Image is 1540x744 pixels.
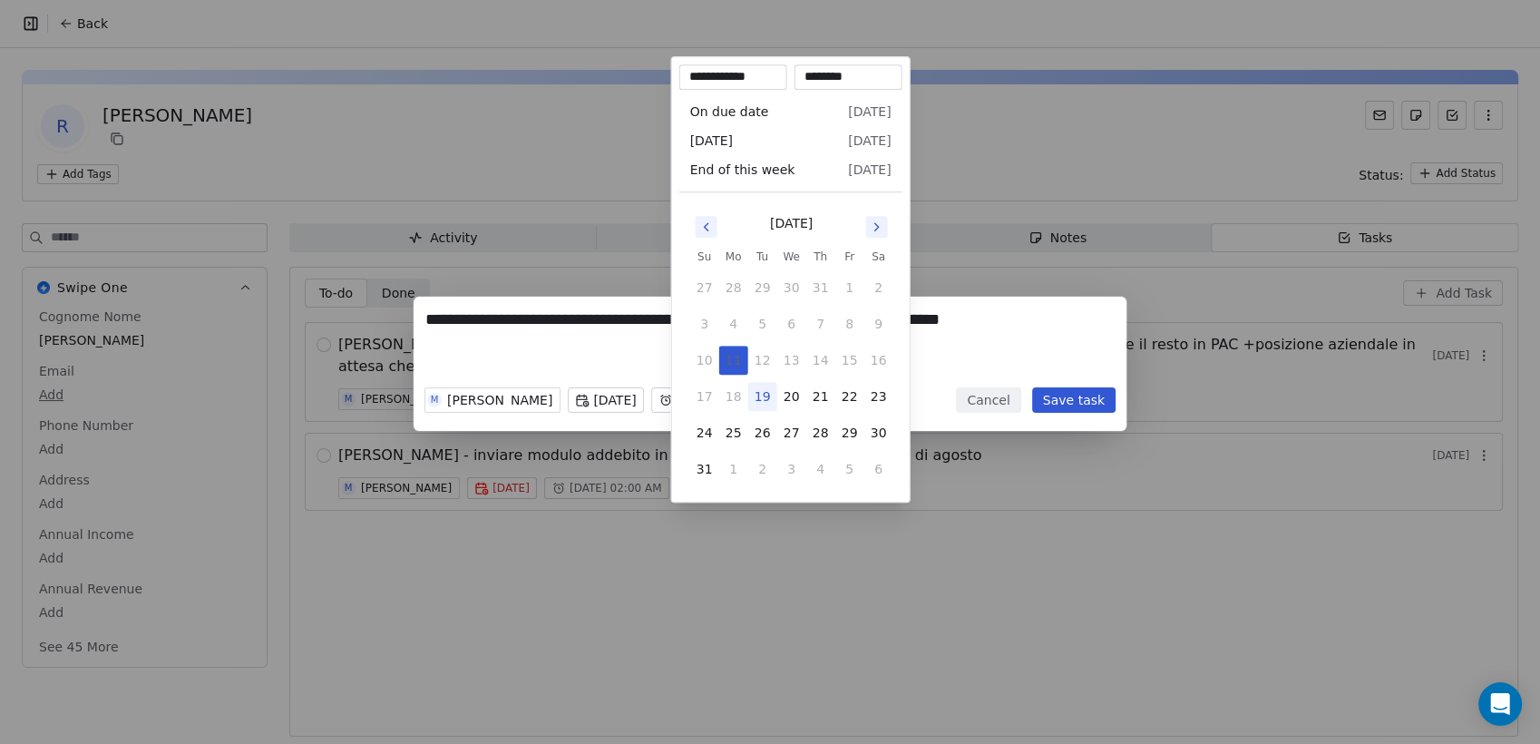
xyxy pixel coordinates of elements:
span: On due date [690,103,769,121]
th: Saturday [864,248,893,266]
button: 9 [864,309,893,338]
button: 3 [690,309,719,338]
th: Thursday [806,248,835,266]
button: 31 [690,455,719,484]
button: 18 [719,382,748,411]
button: 4 [719,309,748,338]
button: 17 [690,382,719,411]
span: [DATE] [690,132,733,150]
button: 8 [835,309,864,338]
button: 25 [719,418,748,447]
button: 15 [835,346,864,375]
button: 12 [748,346,777,375]
button: 1 [835,273,864,302]
button: 23 [864,382,893,411]
th: Sunday [690,248,719,266]
button: 31 [806,273,835,302]
button: 3 [777,455,806,484]
button: 4 [806,455,835,484]
button: 27 [690,273,719,302]
button: 29 [835,418,864,447]
button: 2 [748,455,777,484]
button: 26 [748,418,777,447]
button: 28 [719,273,748,302]
span: [DATE] [848,161,891,179]
button: Go to next month [864,214,890,240]
button: 2 [864,273,893,302]
button: 6 [777,309,806,338]
th: Friday [835,248,864,266]
button: 21 [806,382,835,411]
button: 22 [835,382,864,411]
th: Monday [719,248,748,266]
button: 6 [864,455,893,484]
button: 30 [864,418,893,447]
button: 7 [806,309,835,338]
th: Tuesday [748,248,777,266]
div: [DATE] [770,214,813,233]
button: 13 [777,346,806,375]
span: [DATE] [848,132,891,150]
button: 5 [835,455,864,484]
button: 30 [777,273,806,302]
button: 29 [748,273,777,302]
span: [DATE] [848,103,891,121]
button: 27 [777,418,806,447]
button: 10 [690,346,719,375]
th: Wednesday [777,248,806,266]
button: 24 [690,418,719,447]
button: 28 [806,418,835,447]
button: 16 [864,346,893,375]
button: Go to previous month [694,214,719,240]
button: 19 [748,382,777,411]
button: 1 [719,455,748,484]
button: 5 [748,309,777,338]
button: 11 [719,346,748,375]
button: 14 [806,346,835,375]
button: 20 [777,382,806,411]
span: End of this week [690,161,795,179]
